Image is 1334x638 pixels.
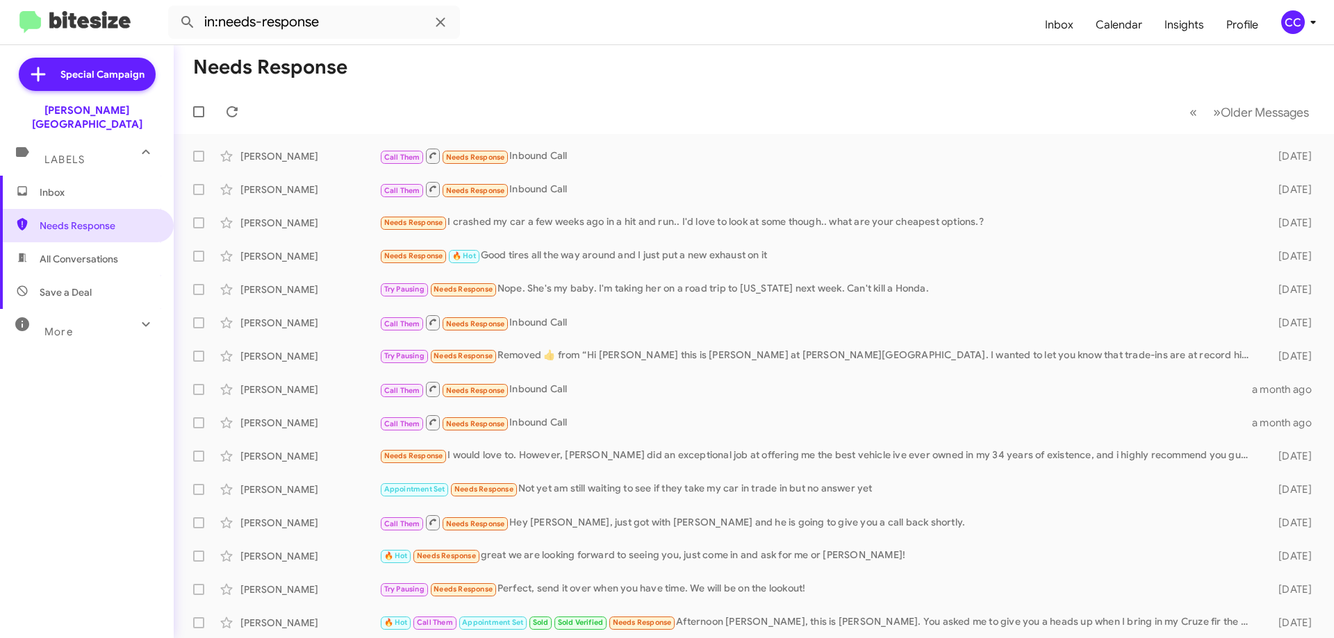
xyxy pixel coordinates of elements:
div: Inbound Call [379,414,1252,431]
div: [PERSON_NAME] [240,283,379,296]
div: a month ago [1252,383,1323,396]
div: [PERSON_NAME] [240,316,379,330]
a: Special Campaign [19,58,156,91]
span: 🔥 Hot [384,551,408,560]
div: [DATE] [1256,549,1323,563]
button: Previous [1181,98,1205,126]
span: Needs Response [446,519,505,528]
div: Good tires all the way around and I just put a new exhaust on it [379,248,1256,264]
div: [DATE] [1256,482,1323,496]
span: Sold [533,618,549,627]
div: [DATE] [1256,449,1323,463]
div: [DATE] [1256,316,1323,330]
div: [DATE] [1256,216,1323,230]
div: [PERSON_NAME] [240,582,379,596]
div: Inbound Call [379,380,1252,398]
span: 🔥 Hot [452,251,476,260]
div: [PERSON_NAME] [240,249,379,263]
div: I crashed my car a few weeks ago in a hit and run.. I'd love to look at some though.. what are yo... [379,215,1256,230]
div: I would love to. However, [PERSON_NAME] did an exceptional job at offering me the best vehicle iv... [379,448,1256,464]
div: Perfect, send it over when you have time. We will be on the lookout! [379,581,1256,597]
span: Needs Response [446,319,505,328]
div: [DATE] [1256,516,1323,530]
div: [PERSON_NAME] [240,516,379,530]
span: Try Pausing [384,351,425,360]
div: [PERSON_NAME] [240,482,379,496]
span: Needs Response [446,419,505,428]
div: [PERSON_NAME] [240,449,379,463]
input: Search [168,6,460,39]
span: Call Them [384,186,420,195]
span: Try Pausing [384,285,425,294]
div: [PERSON_NAME] [240,183,379,196]
button: Next [1205,98,1317,126]
span: All Conversations [40,252,118,266]
span: Appointment Set [384,485,445,494]
div: Not yet am still waiting to see if they take my car in trade in but no answer yet [379,481,1256,497]
span: Needs Response [434,351,493,360]
span: Needs Response [417,551,476,560]
span: Needs Response [613,618,672,627]
span: Special Campaign [60,67,145,81]
div: [PERSON_NAME] [240,383,379,396]
div: Inbound Call [379,147,1256,165]
span: Needs Response [446,153,505,162]
span: More [44,326,73,338]
span: Call Them [384,319,420,328]
div: Removed ‌👍‌ from “ Hi [PERSON_NAME] this is [PERSON_NAME] at [PERSON_NAME][GEOGRAPHIC_DATA]. I wa... [379,348,1256,364]
div: Inbound Call [379,314,1256,331]
span: Needs Response [384,451,443,460]
div: [DATE] [1256,249,1323,263]
span: « [1189,103,1197,121]
div: [PERSON_NAME] [240,416,379,430]
span: Needs Response [434,285,493,294]
div: Nope. She's my baby. I'm taking her on a road trip to [US_STATE] next week. Can't kill a Honda. [379,281,1256,297]
div: [DATE] [1256,183,1323,196]
nav: Page navigation example [1182,98,1317,126]
div: [PERSON_NAME] [240,149,379,163]
div: Hey [PERSON_NAME], just got with [PERSON_NAME] and he is going to give you a call back shortly. [379,514,1256,531]
div: [DATE] [1256,616,1323,630]
a: Calendar [1085,5,1153,45]
span: Call Them [384,153,420,162]
span: Needs Response [384,218,443,227]
span: Needs Response [446,386,505,395]
div: [PERSON_NAME] [240,616,379,630]
div: [DATE] [1256,283,1323,296]
span: Older Messages [1221,105,1309,120]
span: Needs Response [384,251,443,260]
div: CC [1281,10,1305,34]
span: Appointment Set [462,618,523,627]
span: » [1213,103,1221,121]
span: Labels [44,153,85,166]
span: Call Them [384,519,420,528]
span: Call Them [384,386,420,395]
span: Needs Response [446,186,505,195]
div: [DATE] [1256,349,1323,363]
span: 🔥 Hot [384,618,408,627]
a: Inbox [1034,5,1085,45]
div: [PERSON_NAME] [240,216,379,230]
div: great we are looking forward to seeing you, just come in and ask for me or [PERSON_NAME]! [379,548,1256,564]
div: Inbound Call [379,181,1256,198]
div: [PERSON_NAME] [240,549,379,563]
div: a month ago [1252,416,1323,430]
a: Insights [1153,5,1215,45]
span: Call Them [417,618,453,627]
div: [DATE] [1256,149,1323,163]
span: Sold Verified [558,618,604,627]
span: Save a Deal [40,285,92,299]
h1: Needs Response [193,56,347,78]
span: Try Pausing [384,585,425,594]
span: Inbox [40,185,158,199]
div: Afternoon [PERSON_NAME], this is [PERSON_NAME]. You asked me to give you a heads up when I bring ... [379,614,1256,630]
a: Profile [1215,5,1269,45]
span: Needs Response [434,585,493,594]
span: Needs Response [454,485,513,494]
span: Needs Response [40,219,158,233]
span: Call Them [384,419,420,428]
